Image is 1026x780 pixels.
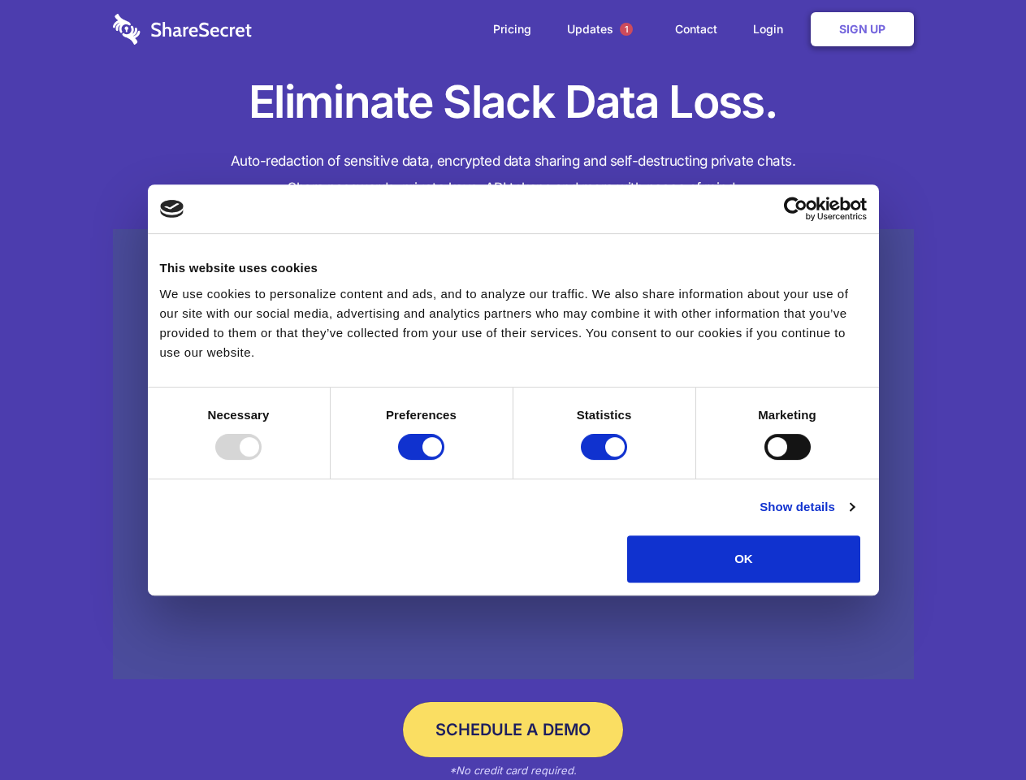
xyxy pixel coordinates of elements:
a: Schedule a Demo [403,702,623,757]
img: logo [160,200,184,218]
a: Show details [760,497,854,517]
a: Usercentrics Cookiebot - opens in a new window [725,197,867,221]
h1: Eliminate Slack Data Loss. [113,73,914,132]
strong: Necessary [208,408,270,422]
a: Contact [659,4,734,54]
strong: Preferences [386,408,457,422]
div: We use cookies to personalize content and ads, and to analyze our traffic. We also share informat... [160,284,867,362]
a: Pricing [477,4,548,54]
strong: Marketing [758,408,816,422]
img: logo-wordmark-white-trans-d4663122ce5f474addd5e946df7df03e33cb6a1c49d2221995e7729f52c070b2.svg [113,14,252,45]
button: OK [627,535,860,583]
h4: Auto-redaction of sensitive data, encrypted data sharing and self-destructing private chats. Shar... [113,148,914,201]
strong: Statistics [577,408,632,422]
span: 1 [620,23,633,36]
a: Login [737,4,807,54]
a: Sign Up [811,12,914,46]
div: This website uses cookies [160,258,867,278]
a: Wistia video thumbnail [113,229,914,680]
em: *No credit card required. [449,764,577,777]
